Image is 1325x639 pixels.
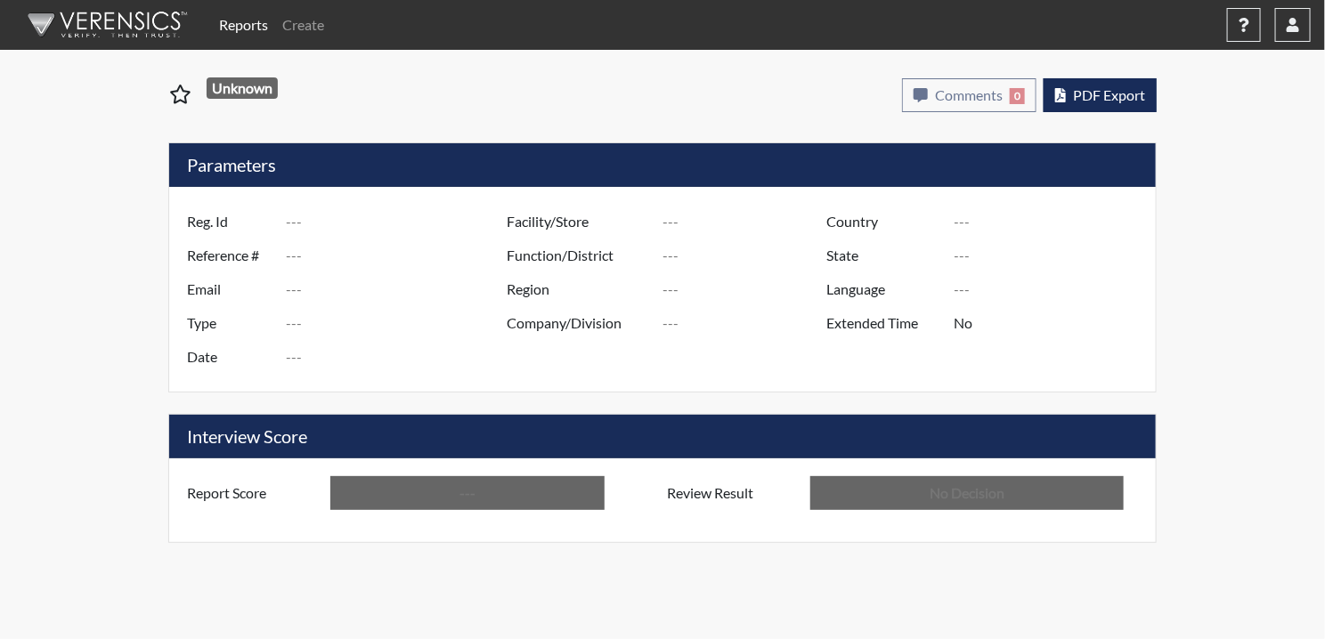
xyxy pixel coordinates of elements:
[169,143,1156,187] h5: Parameters
[955,205,1151,239] input: ---
[286,272,511,306] input: ---
[174,340,286,374] label: Date
[174,272,286,306] label: Email
[493,205,662,239] label: Facility/Store
[286,306,511,340] input: ---
[662,239,832,272] input: ---
[955,306,1151,340] input: ---
[330,476,605,510] input: ---
[174,239,286,272] label: Reference #
[174,205,286,239] label: Reg. Id
[286,340,511,374] input: ---
[174,476,330,510] label: Report Score
[662,205,832,239] input: ---
[174,306,286,340] label: Type
[814,239,955,272] label: State
[662,306,832,340] input: ---
[935,86,1003,103] span: Comments
[275,7,331,43] a: Create
[212,7,275,43] a: Reports
[493,272,662,306] label: Region
[902,78,1036,112] button: Comments0
[1073,86,1145,103] span: PDF Export
[814,306,955,340] label: Extended Time
[662,272,832,306] input: ---
[286,239,511,272] input: ---
[955,272,1151,306] input: ---
[955,239,1151,272] input: ---
[207,77,279,99] span: Unknown
[654,476,810,510] label: Review Result
[814,205,955,239] label: Country
[493,306,662,340] label: Company/Division
[1044,78,1157,112] button: PDF Export
[810,476,1124,510] input: No Decision
[169,415,1156,458] h5: Interview Score
[1010,88,1025,104] span: 0
[493,239,662,272] label: Function/District
[286,205,511,239] input: ---
[814,272,955,306] label: Language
